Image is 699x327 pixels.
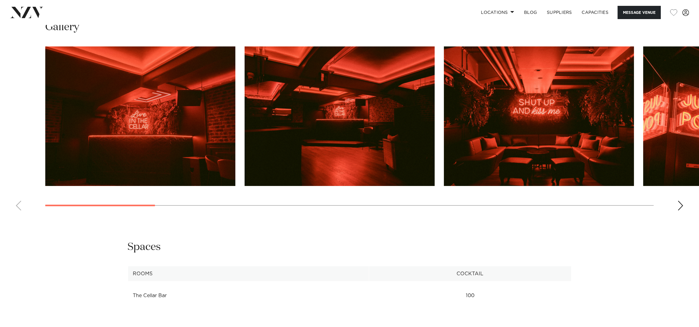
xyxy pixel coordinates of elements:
[128,288,369,303] td: The Cellar Bar
[519,6,542,19] a: BLOG
[245,46,435,186] swiper-slide: 2 / 17
[45,46,235,186] swiper-slide: 1 / 17
[618,6,661,19] button: Message Venue
[10,7,43,18] img: nzv-logo.png
[369,288,571,303] td: 100
[128,240,161,254] h2: Spaces
[542,6,577,19] a: SUPPLIERS
[128,266,369,281] th: Rooms
[369,266,571,281] th: Cocktail
[577,6,614,19] a: Capacities
[444,46,634,186] swiper-slide: 3 / 17
[476,6,519,19] a: Locations
[45,20,79,34] h2: Gallery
